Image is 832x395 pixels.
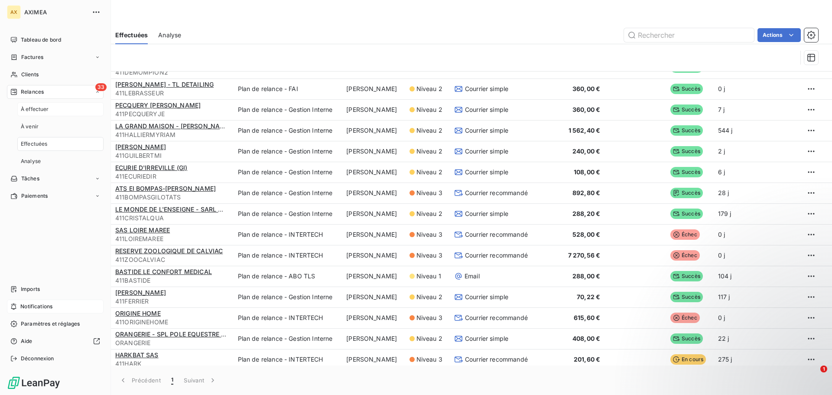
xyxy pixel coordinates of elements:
span: BASTIDE LE CONFORT MEDICAL [115,268,212,275]
td: Plan de relance - INTERTECH [233,307,341,328]
span: ECURIE D'IRREVILLE (GI) [115,164,187,171]
span: Tâches [21,175,39,183]
span: LE MONDE DE L'ENSEIGNE - SARL CRISTAL QUARTZ (GI) (60,00 €) [115,206,313,213]
td: 0 j [713,78,790,99]
span: Niveau 2 [416,126,442,135]
a: Aide [7,334,104,348]
span: Relances [21,88,44,96]
span: Notifications [20,303,52,310]
span: Déconnexion [21,355,54,362]
td: [PERSON_NAME] [341,183,404,203]
td: [PERSON_NAME] [341,287,404,307]
td: 0 j [713,245,790,266]
span: LA GRAND MAISON - [PERSON_NAME] [115,122,231,130]
button: Actions [757,28,801,42]
span: À venir [21,123,39,131]
span: 411BOMPASGILOTATS [115,193,227,202]
span: Succès [670,146,703,157]
td: Plan de relance - INTERTECH [233,349,341,370]
span: Niveau 2 [416,209,442,218]
span: Paramètres et réglages [21,320,80,328]
span: Niveau 2 [416,334,442,343]
td: [PERSON_NAME] [341,307,404,328]
span: Courrier recommandé [465,251,528,260]
span: Échec [670,250,700,261]
span: 70,22 € [577,293,600,300]
span: 288,00 € [572,272,600,280]
span: Paiements [21,192,48,200]
span: [PERSON_NAME] - TL DETAILING [115,81,214,88]
span: 411HARK [115,359,227,368]
div: AX [7,5,21,19]
span: Niveau 3 [416,355,442,364]
span: Effectuées [21,140,48,148]
span: Succès [670,167,703,177]
span: Succès [670,125,703,136]
span: Factures [21,53,43,61]
span: Courrier simple [465,147,508,156]
span: Succès [670,104,703,115]
span: 1 [820,366,827,372]
td: [PERSON_NAME] [341,266,404,287]
td: Plan de relance - Gestion Interne [233,328,341,349]
span: ORANGERIE [115,339,227,347]
td: [PERSON_NAME] [341,245,404,266]
td: 7 j [713,99,790,120]
td: Plan de relance - Gestion Interne [233,141,341,162]
span: Niveau 1 [416,272,441,281]
input: Rechercher [624,28,754,42]
td: 0 j [713,224,790,245]
span: 1 [171,376,173,385]
td: Plan de relance - FAI [233,78,341,99]
td: 179 j [713,203,790,224]
span: SAS LOIRE MAREE [115,226,170,234]
td: Plan de relance - Gestion Interne [233,99,341,120]
span: 411FERRIER [115,297,227,306]
span: RESERVE ZOOLOGIQUE DE CALVIAC [115,247,223,255]
iframe: Intercom notifications message [659,311,832,372]
span: 411ECURIEDIR [115,172,227,181]
td: 117 j [713,287,790,307]
span: Succès [670,84,703,94]
span: 892,80 € [572,189,600,196]
span: Niveau 3 [416,230,442,239]
img: Logo LeanPay [7,376,61,390]
span: Courrier simple [465,334,508,343]
td: 0 j [713,307,790,328]
span: Analyse [21,157,41,165]
span: Aide [21,337,32,345]
span: Effectuées [115,31,148,39]
span: 411DEMOMPION2 [115,68,227,77]
button: Précédent [114,371,166,389]
span: Succès [670,271,703,281]
span: Courrier simple [465,168,508,176]
span: Niveau 3 [416,313,442,322]
span: Clients [21,71,39,78]
button: 1 [166,371,179,389]
td: Plan de relance - Gestion Interne [233,183,341,203]
span: 411LOIREMAREE [115,235,227,243]
span: 108,00 € [574,168,600,176]
span: AXIMEA [24,9,87,16]
td: [PERSON_NAME] [341,224,404,245]
td: [PERSON_NAME] [341,120,404,141]
td: Plan de relance - Gestion Interne [233,203,341,224]
td: 2 j [713,141,790,162]
span: 360,00 € [572,106,600,113]
span: Succès [670,209,703,219]
span: 615,60 € [574,314,600,321]
span: 411CRISTALQUA [115,214,227,222]
span: PECQUERY [PERSON_NAME] [115,101,201,109]
span: ORANGERIE - SPL POLE EQUESTRE DU COMPIEGNOIS [115,330,276,338]
span: [PERSON_NAME] [115,289,166,296]
span: Courrier recommandé [465,313,528,322]
span: 7 270,56 € [568,251,601,259]
td: Plan de relance - Gestion Interne [233,287,341,307]
span: À effectuer [21,105,49,113]
span: ORIGINE HOME [115,310,161,317]
span: Email [465,272,480,281]
td: Plan de relance - Gestion Interne [233,120,341,141]
span: 201,60 € [574,356,600,363]
td: [PERSON_NAME] [341,162,404,183]
iframe: Intercom live chat [803,366,823,386]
